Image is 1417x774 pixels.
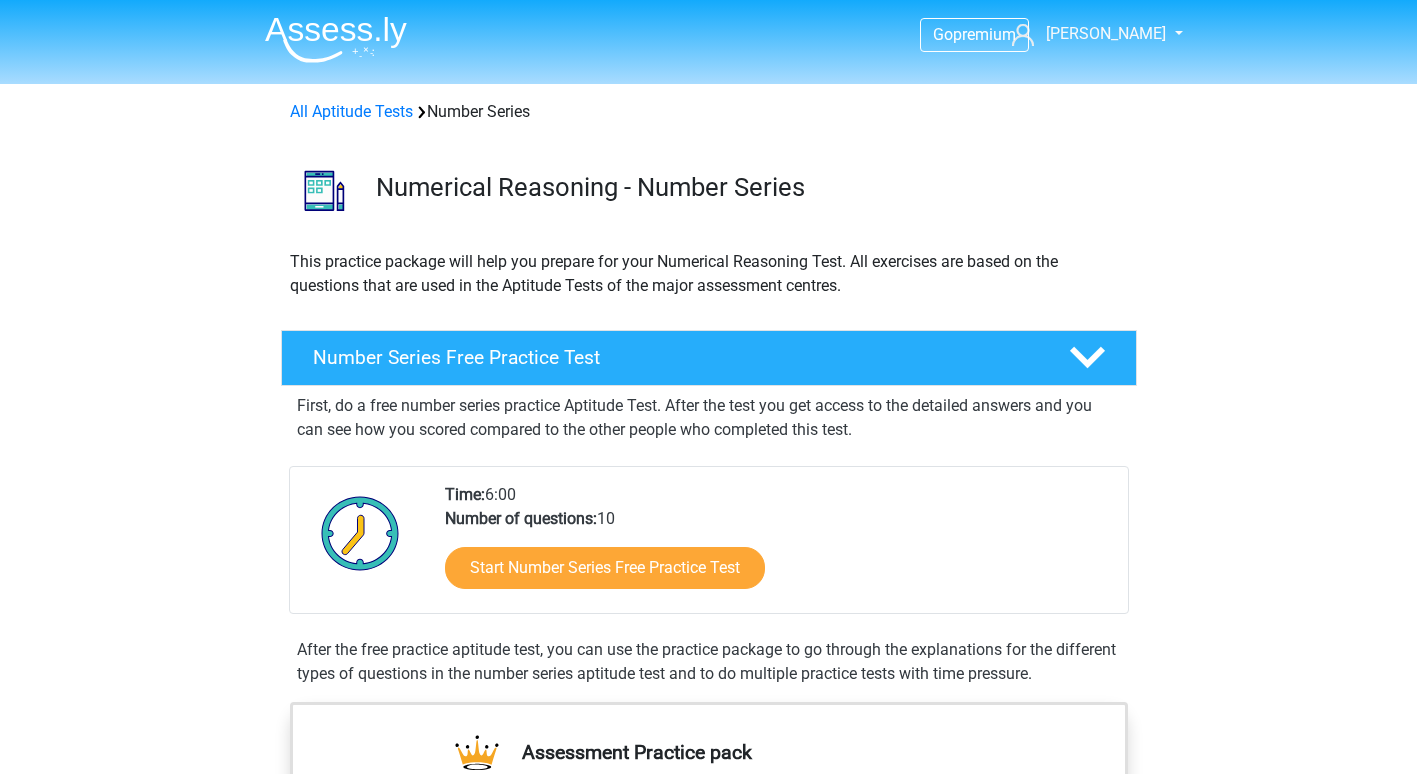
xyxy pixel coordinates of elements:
[282,100,1136,124] div: Number Series
[921,21,1028,48] a: Gopremium
[445,547,765,589] a: Start Number Series Free Practice Test
[290,250,1128,298] p: This practice package will help you prepare for your Numerical Reasoning Test. All exercises are ...
[376,172,1121,203] h3: Numerical Reasoning - Number Series
[933,25,953,44] span: Go
[273,330,1145,386] a: Number Series Free Practice Test
[290,102,413,121] a: All Aptitude Tests
[297,394,1121,442] p: First, do a free number series practice Aptitude Test. After the test you get access to the detai...
[445,485,485,504] b: Time:
[1046,24,1166,43] span: [PERSON_NAME]
[265,16,407,63] img: Assessly
[430,483,1127,613] div: 6:00 10
[310,483,411,583] img: Clock
[445,509,597,528] b: Number of questions:
[1004,22,1168,46] a: [PERSON_NAME]
[313,346,1037,369] h4: Number Series Free Practice Test
[953,25,1016,44] span: premium
[289,638,1129,686] div: After the free practice aptitude test, you can use the practice package to go through the explana...
[282,148,367,233] img: number series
